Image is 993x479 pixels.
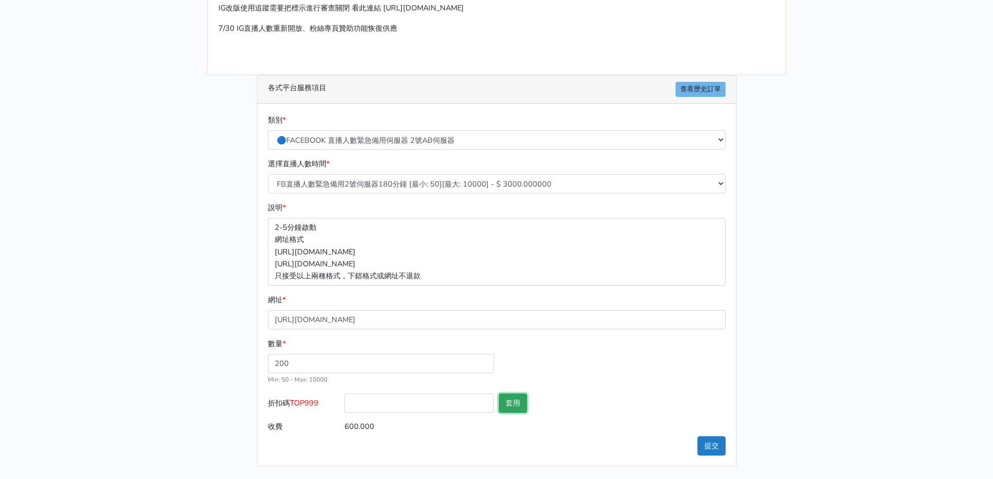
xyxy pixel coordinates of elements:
a: 查看歷史訂單 [676,82,726,97]
p: 2-5分鐘啟動 網址格式 [URL][DOMAIN_NAME] [URL][DOMAIN_NAME] 只接受以上兩種格式，下錯格式或網址不退款 [268,218,726,285]
button: 提交 [697,436,726,456]
small: Min: 50 - Max: 10000 [268,375,327,384]
label: 收費 [265,417,342,436]
label: 說明 [268,202,286,214]
label: 折扣碼 [265,394,342,417]
p: IG改版使用追蹤需要把標示進行審查關閉 看此連結 [URL][DOMAIN_NAME] [218,2,775,14]
label: 數量 [268,338,286,350]
label: 選擇直播人數時間 [268,158,329,170]
p: 7/30 IG直播人數重新開放、粉絲專頁贊助功能恢復供應 [218,22,775,34]
label: 類別 [268,114,286,126]
span: TOP999 [290,398,318,408]
div: 各式平台服務項目 [258,76,736,104]
button: 套用 [499,394,527,413]
input: 這邊填入網址 [268,310,726,329]
label: 網址 [268,294,286,306]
